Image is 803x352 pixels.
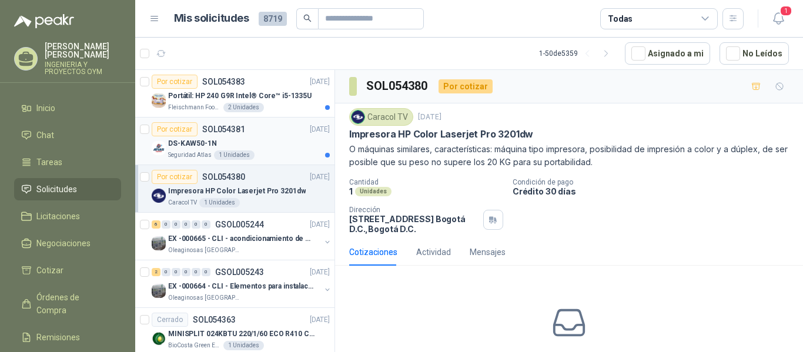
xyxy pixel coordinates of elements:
div: Cotizaciones [349,246,397,259]
div: 0 [162,220,170,229]
span: Órdenes de Compra [36,291,110,317]
span: 8719 [259,12,287,26]
p: Dirección [349,206,479,214]
p: EX -000665 - CLI - acondicionamiento de caja para [168,233,314,244]
p: [DATE] [310,76,330,88]
p: [DATE] [310,172,330,183]
img: Company Logo [152,141,166,155]
div: Cerrado [152,313,188,327]
p: SOL054380 [202,173,245,181]
span: Solicitudes [36,183,77,196]
a: Por cotizarSOL054383[DATE] Company LogoPortátil: HP 240 G9R Intel® Core™ i5-1335UFleischmann Food... [135,70,334,118]
a: Negociaciones [14,232,121,254]
a: Licitaciones [14,205,121,227]
div: 1 Unidades [223,341,264,350]
div: Por cotizar [152,122,198,136]
div: 1 Unidades [199,198,240,207]
p: SOL054383 [202,78,245,86]
a: Tareas [14,151,121,173]
span: Negociaciones [36,237,91,250]
p: Condición de pago [513,178,798,186]
div: Por cotizar [439,79,493,93]
a: Por cotizarSOL054380[DATE] Company LogoImpresora HP Color Laserjet Pro 3201dwCaracol TV1 Unidades [135,165,334,213]
p: [STREET_ADDRESS] Bogotá D.C. , Bogotá D.C. [349,214,479,234]
span: Cotizar [36,264,63,277]
p: EX -000664 - CLI - Elementos para instalacion de c [168,281,314,292]
img: Company Logo [152,93,166,108]
div: 2 [152,268,160,276]
p: Cantidad [349,178,503,186]
h1: Mis solicitudes [174,10,249,27]
p: INGENIERIA Y PROYECTOS OYM [45,61,121,75]
div: Unidades [355,187,392,196]
a: Solicitudes [14,178,121,200]
div: Actividad [416,246,451,259]
a: Por cotizarSOL054381[DATE] Company LogoDS-KAW50-1NSeguridad Atlas1 Unidades [135,118,334,165]
span: 1 [779,5,792,16]
div: 0 [162,268,170,276]
img: Company Logo [152,236,166,250]
button: Asignado a mi [625,42,710,65]
div: 0 [172,220,180,229]
p: [DATE] [310,267,330,278]
span: Remisiones [36,331,80,344]
a: Órdenes de Compra [14,286,121,321]
span: Tareas [36,156,62,169]
p: O máquinas similares, características: máquina tipo impresora, posibilidad de impresión a color y... [349,143,789,169]
div: Por cotizar [152,170,198,184]
p: Caracol TV [168,198,197,207]
img: Company Logo [352,110,364,123]
div: Por cotizar [152,75,198,89]
p: BioCosta Green Energy S.A.S [168,341,221,350]
p: 1 [349,186,353,196]
p: Seguridad Atlas [168,150,212,160]
p: SOL054381 [202,125,245,133]
div: 0 [172,268,180,276]
div: 2 Unidades [223,103,264,112]
p: Oleaginosas [GEOGRAPHIC_DATA][PERSON_NAME] [168,293,242,303]
p: DS-KAW50-1N [168,138,217,149]
button: No Leídos [720,42,789,65]
div: Todas [608,12,633,25]
a: 6 0 0 0 0 0 GSOL005244[DATE] Company LogoEX -000665 - CLI - acondicionamiento de caja paraOleagin... [152,217,332,255]
span: Inicio [36,102,55,115]
div: 0 [202,268,210,276]
a: 2 0 0 0 0 0 GSOL005243[DATE] Company LogoEX -000664 - CLI - Elementos para instalacion de cOleagi... [152,265,332,303]
p: [DATE] [310,314,330,326]
p: Impresora HP Color Laserjet Pro 3201dw [349,128,533,140]
p: SOL054363 [193,316,236,324]
span: Chat [36,129,54,142]
span: search [303,14,312,22]
a: Inicio [14,97,121,119]
div: Caracol TV [349,108,413,126]
p: [DATE] [418,112,441,123]
div: 6 [152,220,160,229]
div: 0 [192,220,200,229]
span: Licitaciones [36,210,80,223]
button: 1 [768,8,789,29]
img: Logo peakr [14,14,74,28]
p: GSOL005243 [215,268,264,276]
p: Impresora HP Color Laserjet Pro 3201dw [168,186,306,197]
h3: SOL054380 [366,77,429,95]
div: 1 Unidades [214,150,255,160]
div: Mensajes [470,246,506,259]
a: Remisiones [14,326,121,348]
div: 1 - 50 de 5359 [539,44,615,63]
img: Company Logo [152,189,166,203]
p: Fleischmann Foods S.A. [168,103,221,112]
p: [DATE] [310,219,330,230]
p: Oleaginosas [GEOGRAPHIC_DATA][PERSON_NAME] [168,246,242,255]
img: Company Logo [152,284,166,298]
a: Cotizar [14,259,121,281]
p: Crédito 30 días [513,186,798,196]
img: Company Logo [152,331,166,346]
p: GSOL005244 [215,220,264,229]
div: 0 [182,268,190,276]
p: MINISPLIT 024KBTU 220/1/60 ECO R410 C/FR [168,328,314,340]
div: 0 [192,268,200,276]
p: [DATE] [310,124,330,135]
p: Portátil: HP 240 G9R Intel® Core™ i5-1335U [168,90,312,102]
div: 0 [202,220,210,229]
p: [PERSON_NAME] [PERSON_NAME] [45,42,121,59]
